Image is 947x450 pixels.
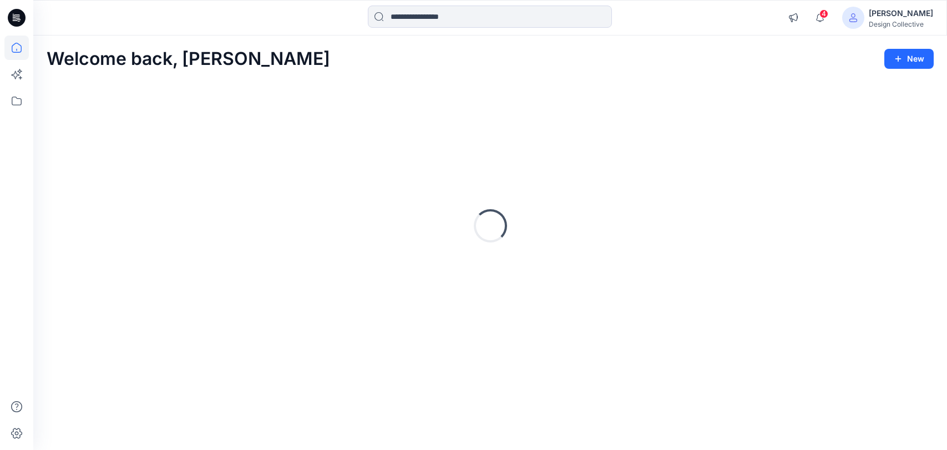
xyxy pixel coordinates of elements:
div: Design Collective [869,20,933,28]
button: New [884,49,934,69]
svg: avatar [849,13,858,22]
h2: Welcome back, [PERSON_NAME] [47,49,330,69]
span: 4 [819,9,828,18]
div: [PERSON_NAME] [869,7,933,20]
